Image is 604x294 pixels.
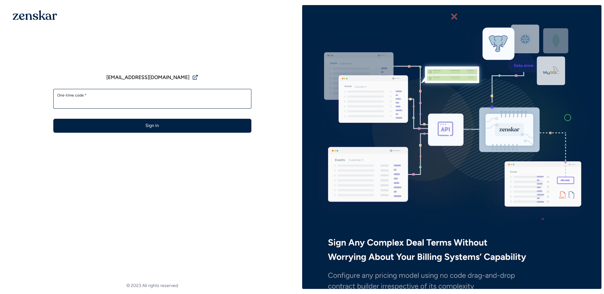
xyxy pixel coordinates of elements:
[3,283,302,289] footer: © 2023 All rights reserved
[106,74,189,81] span: [EMAIL_ADDRESS][DOMAIN_NAME]
[57,93,248,98] label: One-time code *
[53,119,251,133] button: Sign In
[13,10,57,20] img: 1OGAJ2xQqyY4LXKgY66KYq0eOWRCkrZdAb3gUhuVAqdWPZE9SRJmCz+oDMSn4zDLXe31Ii730ItAGKgCKgCCgCikA4Av8PJUP...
